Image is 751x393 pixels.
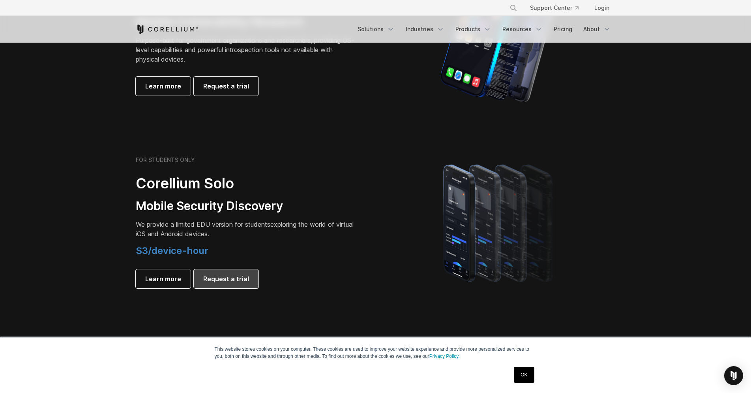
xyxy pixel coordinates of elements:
span: We provide a limited EDU version for students [136,220,270,228]
a: Privacy Policy. [429,354,460,359]
a: Request a trial [194,77,258,96]
a: Learn more [136,77,191,96]
div: Navigation Menu [500,1,616,15]
span: $3/device-hour [136,245,208,256]
a: OK [514,367,534,383]
p: exploring the world of virtual iOS and Android devices. [136,220,357,239]
a: About [579,22,616,36]
span: Request a trial [203,81,249,91]
a: Industries [401,22,449,36]
p: This website stores cookies on your computer. These cookies are used to improve your website expe... [215,346,537,360]
a: Request a trial [194,269,258,288]
p: Purpose-built for government organizations and researchers, providing OS-level capabilities and p... [136,36,357,64]
a: Solutions [353,22,399,36]
h3: Mobile Security Discovery [136,199,357,214]
a: Login [588,1,616,15]
h6: FOR STUDENTS ONLY [136,156,195,164]
h2: Corellium Solo [136,175,357,192]
span: Request a trial [203,274,249,284]
a: Support Center [524,1,585,15]
a: Learn more [136,269,191,288]
a: Corellium Home [136,24,199,34]
a: Pricing [549,22,577,36]
span: Learn more [145,274,181,284]
div: Navigation Menu [353,22,616,36]
button: Search [506,1,521,15]
img: A lineup of four iPhone models becoming more gradient and blurred [427,153,571,291]
a: Resources [498,22,547,36]
div: Open Intercom Messenger [724,366,743,385]
a: Products [451,22,496,36]
span: Learn more [145,81,181,91]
